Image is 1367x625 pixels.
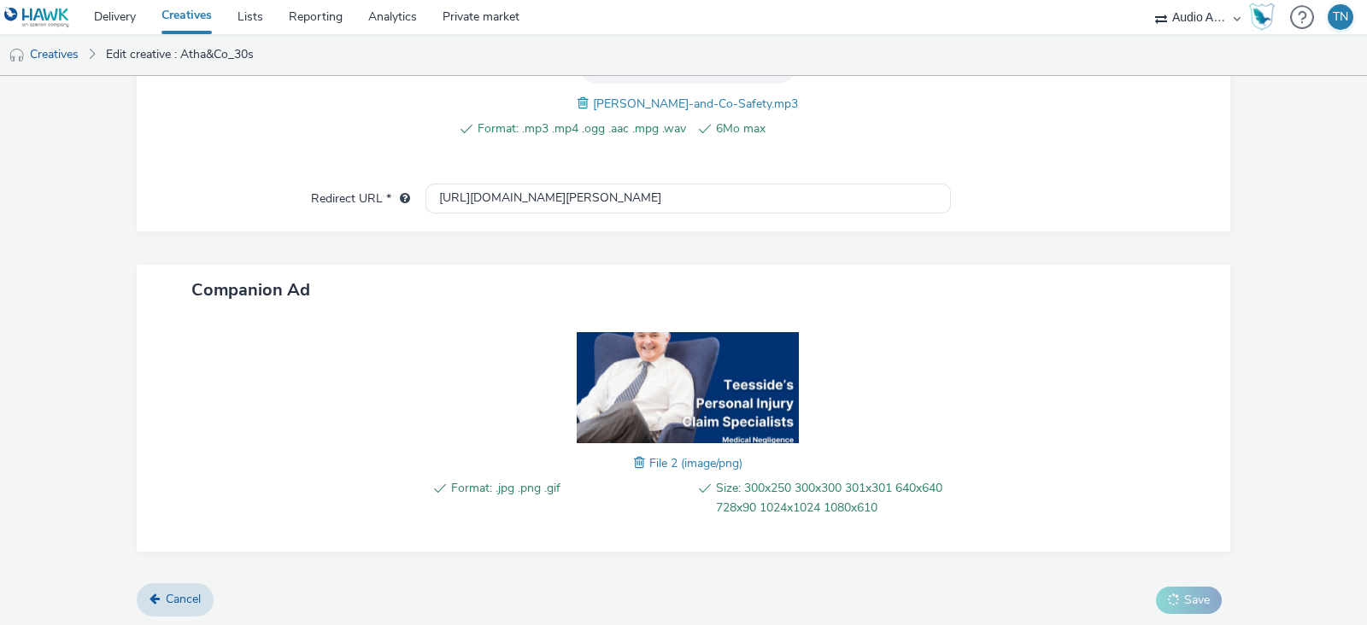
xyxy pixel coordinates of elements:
[478,119,686,139] span: Format: .mp3 .mp4 .ogg .aac .mpg .wav
[191,278,310,301] span: Companion Ad
[451,478,686,517] span: Format: .jpg .png .gif
[137,583,214,616] a: Cancel
[9,47,26,64] img: audio
[166,591,201,607] span: Cancel
[97,34,262,75] a: Edit creative : Atha&Co_30s
[1156,587,1222,614] button: Save
[1333,4,1348,30] div: TN
[593,96,798,112] span: [PERSON_NAME]-and-Co-Safety.mp3
[649,455,742,471] span: File 2 (image/png)
[304,184,417,207] label: Redirect URL *
[425,184,951,213] input: url...
[716,119,924,139] span: 6Mo max
[577,332,799,443] img: File 2 (image/png)
[716,478,951,517] span: Size: 300x250 300x300 301x301 640x640 728x90 1024x1024 1080x610
[391,190,410,207] div: URL will be used as a validation URL with some SSPs and it will be the redirection URL of your cr...
[1184,592,1210,608] span: Save
[4,7,70,28] img: undefined Logo
[1249,3,1275,31] img: Hawk Academy
[1249,3,1282,31] a: Hawk Academy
